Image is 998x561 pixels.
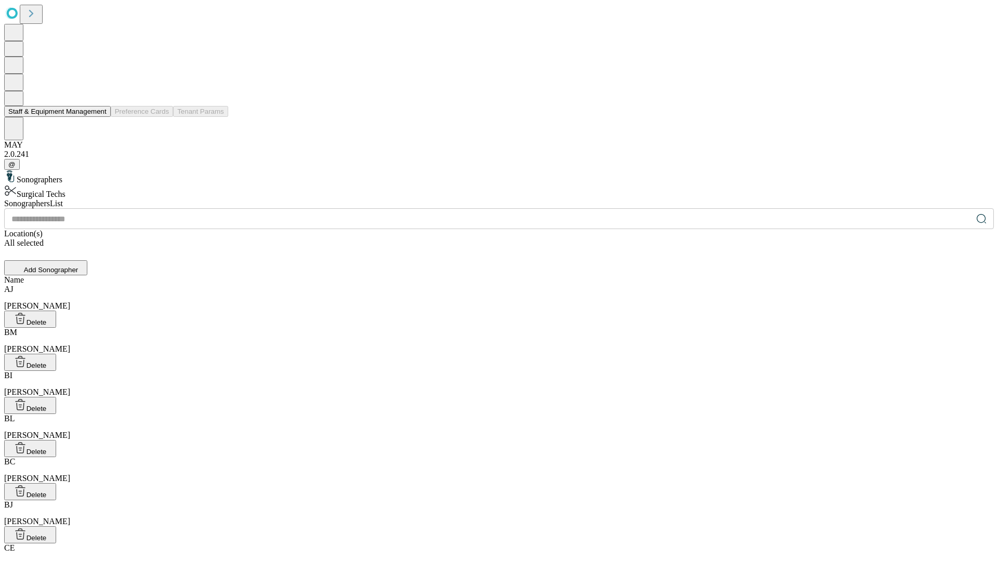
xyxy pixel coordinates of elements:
[4,457,994,483] div: [PERSON_NAME]
[4,500,994,526] div: [PERSON_NAME]
[4,483,56,500] button: Delete
[4,328,994,354] div: [PERSON_NAME]
[4,285,994,311] div: [PERSON_NAME]
[4,184,994,199] div: Surgical Techs
[27,491,47,499] span: Delete
[4,440,56,457] button: Delete
[4,414,994,440] div: [PERSON_NAME]
[4,140,994,150] div: MAY
[111,106,173,117] button: Preference Cards
[27,318,47,326] span: Delete
[4,106,111,117] button: Staff & Equipment Management
[27,534,47,542] span: Delete
[4,371,12,380] span: BI
[27,362,47,369] span: Delete
[4,543,15,552] span: CE
[4,285,14,293] span: AJ
[4,229,43,238] span: Location(s)
[8,161,16,168] span: @
[4,457,15,466] span: BC
[4,260,87,275] button: Add Sonographer
[4,238,994,248] div: All selected
[4,371,994,397] div: [PERSON_NAME]
[4,275,994,285] div: Name
[4,199,994,208] div: Sonographers List
[4,328,17,337] span: BM
[173,106,228,117] button: Tenant Params
[24,266,78,274] span: Add Sonographer
[4,414,15,423] span: BL
[4,500,13,509] span: BJ
[27,405,47,412] span: Delete
[4,170,994,184] div: Sonographers
[4,354,56,371] button: Delete
[4,526,56,543] button: Delete
[4,397,56,414] button: Delete
[4,150,994,159] div: 2.0.241
[4,311,56,328] button: Delete
[27,448,47,456] span: Delete
[4,159,20,170] button: @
